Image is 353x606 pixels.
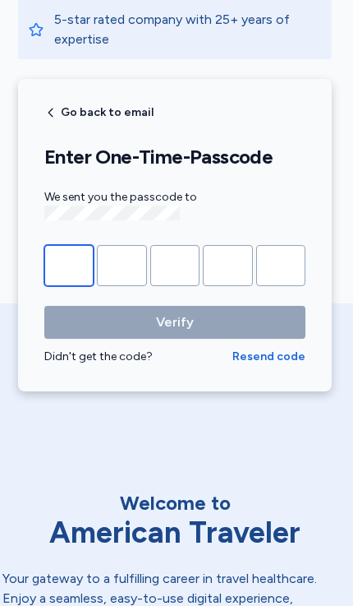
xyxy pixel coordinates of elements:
[97,245,146,286] input: Please enter OTP character 2
[44,245,94,286] input: Please enter OTP character 1
[256,245,305,286] input: Please enter OTP character 5
[232,349,305,365] button: Resend code
[44,106,154,119] button: Go back to email
[2,516,347,549] div: American Traveler
[44,349,232,365] div: Didn't get the code?
[61,107,154,118] span: Go back to email
[156,312,194,332] span: Verify
[203,245,252,286] input: Please enter OTP character 4
[150,245,199,286] input: Please enter OTP character 3
[54,10,322,49] p: 5-star rated company with 25+ years of expertise
[44,190,197,224] span: We sent you the passcode to
[44,145,305,169] h1: Enter One-Time-Passcode
[44,306,305,339] button: Verify
[2,490,347,516] div: Welcome to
